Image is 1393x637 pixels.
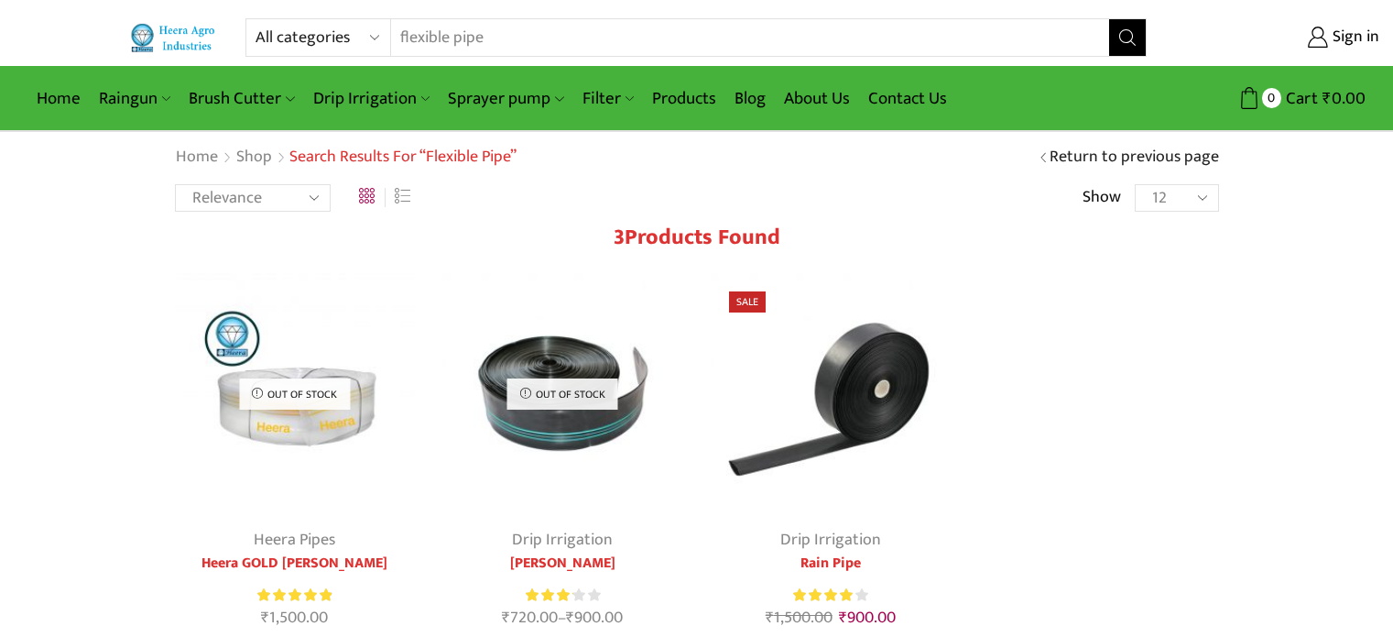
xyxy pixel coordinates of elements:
[90,77,180,120] a: Raingun
[711,553,952,575] a: Rain Pipe
[257,586,332,605] span: Rated out of 5
[439,77,572,120] a: Sprayer pump
[175,553,416,575] a: Heera GOLD [PERSON_NAME]
[780,526,881,554] a: Drip Irrigation
[711,273,952,514] img: Heera Rain Pipe
[261,604,269,632] span: ₹
[442,553,683,575] a: [PERSON_NAME]
[261,604,328,632] bdi: 1,500.00
[839,604,896,632] bdi: 900.00
[1281,86,1318,111] span: Cart
[442,273,683,514] img: Krishi Pipe
[175,184,331,212] select: Shop order
[175,146,517,170] nav: Breadcrumb
[512,526,613,554] a: Drip Irrigation
[1050,146,1219,170] a: Return to previous page
[566,604,574,632] span: ₹
[643,77,725,120] a: Products
[1262,88,1281,107] span: 0
[766,604,774,632] span: ₹
[526,586,574,605] span: Rated out of 5
[175,146,219,170] a: Home
[1083,186,1121,210] span: Show
[1109,19,1146,56] button: Search button
[526,586,600,605] div: Rated 3.25 out of 5
[235,146,273,170] a: Shop
[239,379,350,410] p: Out of stock
[793,586,854,605] span: Rated out of 5
[573,77,643,120] a: Filter
[442,606,683,631] span: –
[729,291,766,313] span: Sale
[502,604,510,632] span: ₹
[1328,26,1379,49] span: Sign in
[502,604,558,632] bdi: 720.00
[775,77,859,120] a: About Us
[254,526,335,554] a: Heera Pipes
[304,77,439,120] a: Drip Irrigation
[391,19,1087,56] input: Search for...
[614,219,625,256] span: 3
[27,77,90,120] a: Home
[257,586,332,605] div: Rated 5.00 out of 5
[1322,84,1332,113] span: ₹
[180,77,303,120] a: Brush Cutter
[507,379,618,410] p: Out of stock
[1322,84,1366,113] bdi: 0.00
[766,604,833,632] bdi: 1,500.00
[1165,82,1366,115] a: 0 Cart ₹0.00
[175,273,416,514] img: Heera GOLD Krishi Pipe
[566,604,623,632] bdi: 900.00
[1174,21,1379,54] a: Sign in
[725,77,775,120] a: Blog
[793,586,867,605] div: Rated 4.13 out of 5
[625,219,780,256] span: Products found
[839,604,847,632] span: ₹
[859,77,956,120] a: Contact Us
[289,148,517,168] h1: Search results for “flexible pipe”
